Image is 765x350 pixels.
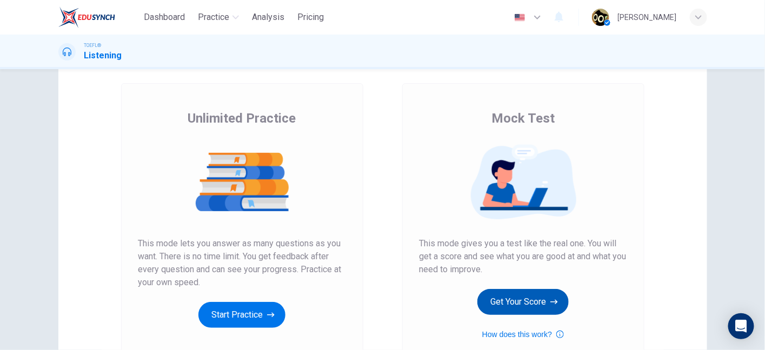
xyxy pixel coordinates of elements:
button: Pricing [293,8,328,27]
span: This mode gives you a test like the real one. You will get a score and see what you are good at a... [420,237,627,276]
span: Unlimited Practice [188,110,296,127]
button: Dashboard [139,8,189,27]
button: Analysis [248,8,289,27]
button: Practice [194,8,243,27]
div: Open Intercom Messenger [728,313,754,339]
img: EduSynch logo [58,6,115,28]
a: EduSynch logo [58,6,140,28]
span: TOEFL® [84,42,102,49]
span: Practice [198,11,229,24]
h1: Listening [84,49,122,62]
button: How does this work? [482,328,564,341]
div: [PERSON_NAME] [618,11,677,24]
span: Mock Test [491,110,555,127]
button: Start Practice [198,302,285,328]
span: This mode lets you answer as many questions as you want. There is no time limit. You get feedback... [138,237,346,289]
img: en [513,14,527,22]
img: Profile picture [592,9,609,26]
span: Analysis [252,11,284,24]
span: Dashboard [144,11,185,24]
span: Pricing [297,11,324,24]
button: Get Your Score [477,289,569,315]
